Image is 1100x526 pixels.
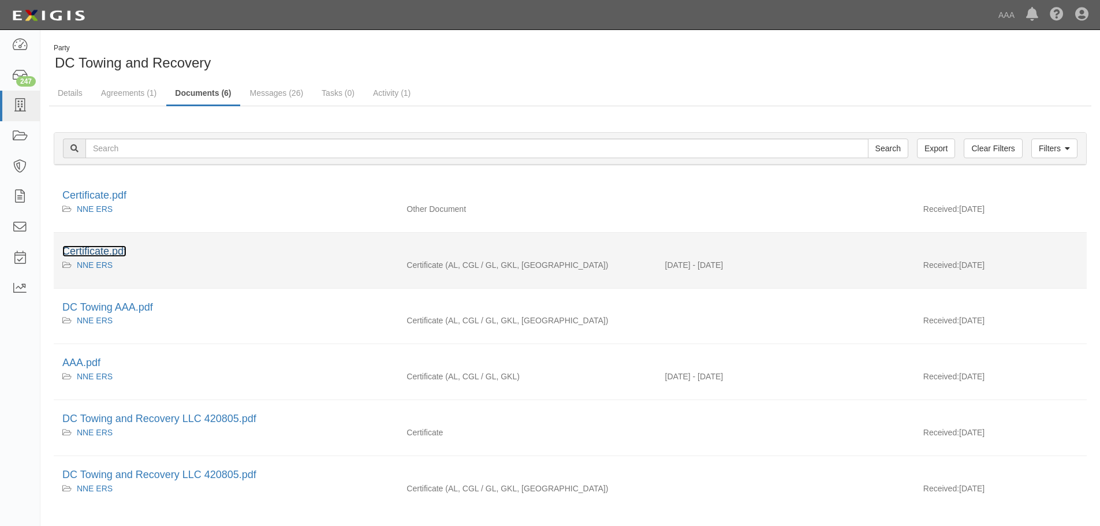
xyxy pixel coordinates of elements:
a: NNE ERS [77,428,113,437]
a: Agreements (1) [92,81,165,105]
a: DC Towing and Recovery LLC 420805.pdf [62,413,256,424]
div: NNE ERS [62,371,389,382]
a: Messages (26) [241,81,312,105]
a: NNE ERS [77,484,113,493]
a: Tasks (0) [313,81,363,105]
div: NNE ERS [62,483,389,494]
div: Effective - Expiration [657,203,915,204]
a: AAA.pdf [62,357,100,368]
a: Filters [1031,139,1077,158]
a: Certificate.pdf [62,245,126,257]
div: Certificate.pdf [62,244,1078,259]
div: Other Document [398,203,656,215]
div: Certificate [398,427,656,438]
i: Help Center - Complianz [1050,8,1064,22]
div: Effective 10/01/2024 - Expiration 10/01/2025 [657,259,915,271]
span: DC Towing and Recovery [55,55,211,70]
a: NNE ERS [77,204,113,214]
div: 247 [16,76,36,87]
div: NNE ERS [62,259,389,271]
a: AAA [993,3,1020,27]
div: [DATE] [915,259,1087,277]
p: Received: [923,371,959,382]
input: Search [85,139,868,158]
div: DC Towing AAA.pdf [62,300,1078,315]
img: logo-5460c22ac91f19d4615b14bd174203de0afe785f0fc80cf4dbbc73dc1793850b.png [9,5,88,26]
div: AAA.pdf [62,356,1078,371]
a: NNE ERS [77,260,113,270]
div: NNE ERS [62,315,389,326]
a: Details [49,81,91,105]
a: Documents (6) [166,81,240,106]
p: Received: [923,483,959,494]
p: Received: [923,427,959,438]
div: Auto Liability Commercial General Liability / Garage Liability Garage Keepers Liability On-Hook [398,259,656,271]
div: Auto Liability Commercial General Liability / Garage Liability Garage Keepers Liability On-Hook [398,315,656,326]
div: [DATE] [915,315,1087,332]
a: Clear Filters [964,139,1022,158]
a: NNE ERS [77,316,113,325]
div: DC Towing and Recovery LLC 420805.pdf [62,412,1078,427]
a: Certificate.pdf [62,189,126,201]
div: Auto Liability Commercial General Liability / Garage Liability Garage Keepers Liability On-Hook [398,483,656,494]
p: Received: [923,315,959,326]
a: DC Towing AAA.pdf [62,301,153,313]
div: NNE ERS [62,427,389,438]
a: NNE ERS [77,372,113,381]
div: [DATE] [915,427,1087,444]
div: [DATE] [915,371,1087,388]
a: Export [917,139,955,158]
div: Effective 10/01/2023 - Expiration 10/01/2024 [657,371,915,382]
div: [DATE] [915,203,1087,221]
div: DC Towing and Recovery LLC 420805.pdf [62,468,1078,483]
p: Received: [923,259,959,271]
input: Search [868,139,908,158]
div: [DATE] [915,483,1087,500]
div: Party [54,43,211,53]
p: Received: [923,203,959,215]
div: Certificate.pdf [62,188,1078,203]
a: Activity (1) [364,81,419,105]
div: NNE ERS [62,203,389,215]
div: Auto Liability Commercial General Liability / Garage Liability Garage Keepers Liability [398,371,656,382]
a: DC Towing and Recovery LLC 420805.pdf [62,469,256,480]
div: DC Towing and Recovery [49,43,562,73]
